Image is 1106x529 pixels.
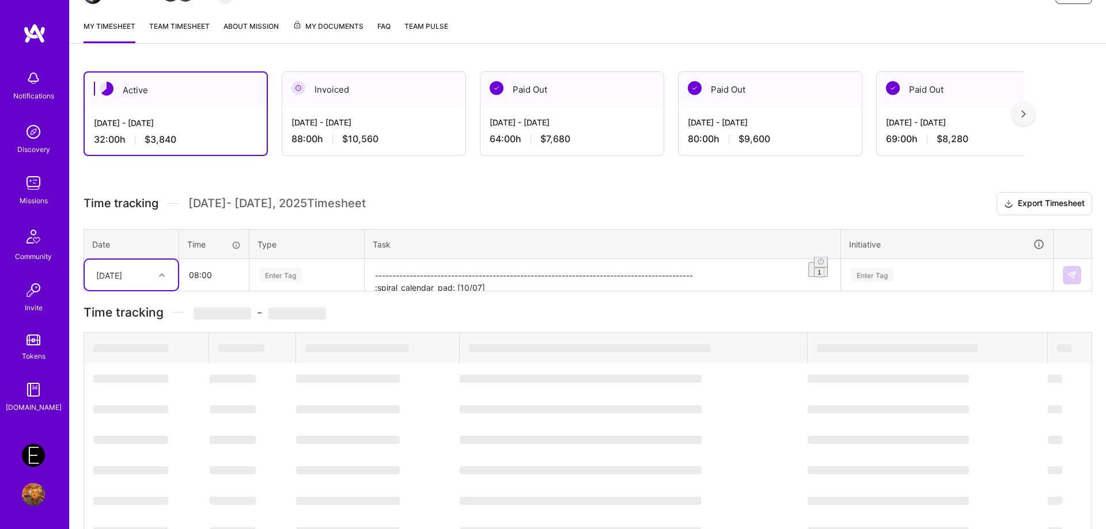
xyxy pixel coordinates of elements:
th: Date [84,229,179,259]
input: HH:MM [180,260,248,290]
span: ‌ [93,436,168,444]
div: 32:00 h [94,134,257,146]
div: Paid Out [877,72,1060,107]
div: Community [15,250,52,262]
a: Endeavor: Onlocation Mobile/Security- 3338TSV275 [19,444,48,467]
img: Community [20,223,47,250]
span: ‌ [305,344,409,352]
span: ‌ [210,405,256,413]
span: ‌ [210,466,256,474]
span: ‌ [210,375,256,383]
button: Export Timesheet [997,192,1092,215]
img: Endeavor: Onlocation Mobile/Security- 3338TSV275 [22,444,45,467]
img: teamwork [22,172,45,195]
img: User Avatar [22,483,45,506]
img: bell [22,67,45,90]
div: [DATE] - [DATE] [688,116,853,128]
div: Invite [25,302,43,314]
a: My Documents [293,20,363,43]
span: ‌ [1048,497,1062,505]
span: ‌ [93,405,168,413]
span: $9,600 [738,133,770,145]
div: Time [187,238,241,250]
span: ‌ [93,375,168,383]
span: ‌ [1057,344,1071,352]
a: About Mission [224,20,279,43]
span: ‌ [1048,405,1062,413]
span: ‌ [808,466,969,474]
div: [DATE] - [DATE] [886,116,1051,128]
span: $3,840 [145,134,176,146]
img: Paid Out [688,81,702,95]
span: ‌ [460,436,702,444]
div: Paid Out [480,72,664,107]
h3: Time tracking [84,305,1092,319]
span: ‌ [93,466,168,474]
span: - [194,305,326,319]
span: ‌ [808,497,969,505]
img: Paid Out [490,81,503,95]
a: Team timesheet [149,20,210,43]
div: 88:00 h [291,133,456,145]
span: ‌ [268,307,326,319]
div: Paid Out [679,72,862,107]
span: ‌ [460,405,702,413]
span: My Documents [293,20,363,33]
span: ‌ [218,344,264,352]
a: Team Pulse [404,20,448,43]
div: Active [85,73,267,108]
i: icon Download [1004,198,1013,210]
textarea: To enrich screen reader interactions, please activate Accessibility in Grammarly extension settings [366,260,839,291]
span: ‌ [1048,436,1062,444]
div: Discovery [17,143,50,155]
th: Type [249,229,365,259]
span: [DATE] - [DATE] , 2025 Timesheet [188,196,366,211]
span: $7,680 [540,133,570,145]
span: ‌ [210,436,256,444]
span: ‌ [194,307,251,319]
span: Team Pulse [404,22,448,31]
div: 69:00 h [886,133,1051,145]
span: ‌ [296,375,400,383]
span: ‌ [460,375,702,383]
div: [DOMAIN_NAME] [6,401,62,413]
span: ‌ [296,405,400,413]
a: FAQ [377,20,391,43]
div: [DATE] - [DATE] [94,117,257,129]
span: ‌ [1048,466,1062,474]
i: icon Chevron [159,272,165,278]
img: logo [23,23,46,44]
div: Invoiced [282,72,465,107]
span: ‌ [817,344,978,352]
th: Task [365,229,841,259]
div: Enter Tag [851,266,893,284]
span: ‌ [210,497,256,505]
img: right [1021,110,1026,118]
span: ‌ [296,436,400,444]
div: Notifications [13,90,54,102]
span: ‌ [93,497,168,505]
span: ‌ [808,436,969,444]
div: 64:00 h [490,133,654,145]
img: Submit [1067,271,1077,280]
div: Enter Tag [259,266,302,284]
img: Invoiced [291,81,305,95]
a: My timesheet [84,20,135,43]
div: Missions [20,195,48,207]
div: 80:00 h [688,133,853,145]
span: ‌ [460,466,702,474]
img: Paid Out [886,81,900,95]
div: Tokens [22,350,46,362]
span: $10,560 [342,133,378,145]
span: $8,280 [937,133,968,145]
div: [DATE] [96,269,122,281]
div: Initiative [849,238,1045,251]
div: [DATE] - [DATE] [291,116,456,128]
div: [DATE] - [DATE] [490,116,654,128]
img: guide book [22,378,45,401]
a: User Avatar [19,483,48,506]
span: ‌ [296,466,400,474]
span: ‌ [296,497,400,505]
img: discovery [22,120,45,143]
span: ‌ [93,344,168,352]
